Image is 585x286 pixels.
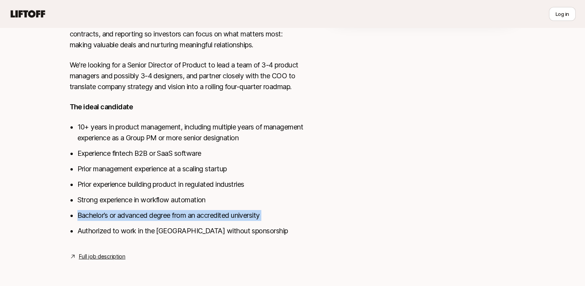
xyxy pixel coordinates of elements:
li: Authorized to work in the [GEOGRAPHIC_DATA] without sponsorship [77,226,305,236]
li: 10+ years in product management, including multiple years of management experience as a Group PM ... [77,122,305,143]
a: Full job description [79,252,125,261]
li: Prior management experience at a scaling startup [77,164,305,174]
strong: The ideal candidate [70,103,133,111]
li: Strong experience in workflow automation [77,195,305,205]
button: Log in [549,7,576,21]
li: Prior experience building product in regulated industries [77,179,305,190]
li: Bachelor’s or advanced degree from an accredited university [77,210,305,221]
li: Experience fintech B2B or SaaS software [77,148,305,159]
p: We're looking for a Senior Director of Product to lead a team of 3-4 product managers and possibl... [70,60,305,92]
